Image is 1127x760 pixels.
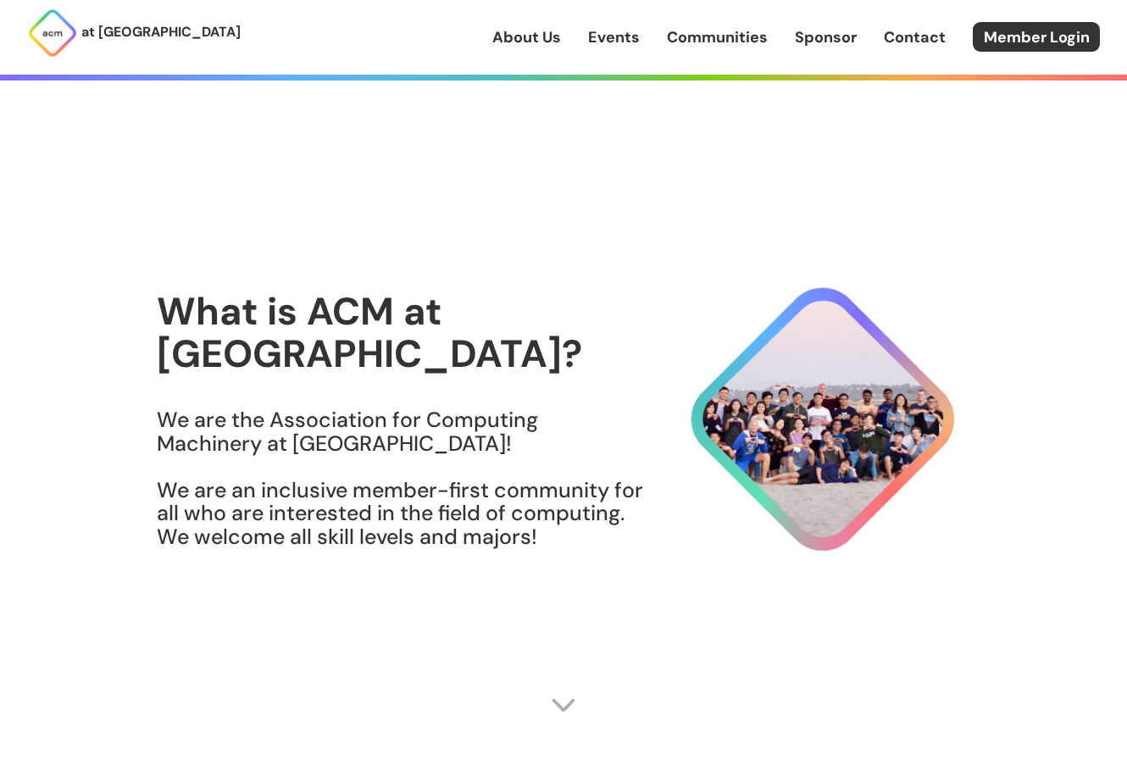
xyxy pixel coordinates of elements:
a: Events [588,26,640,48]
h1: What is ACM at [GEOGRAPHIC_DATA]? [157,291,645,374]
h3: We are the Association for Computing Machinery at [GEOGRAPHIC_DATA]! We are an inclusive member-f... [157,408,645,548]
a: Communities [667,26,768,48]
a: About Us [492,26,561,48]
img: Scroll Arrow [551,692,576,718]
a: Contact [884,26,946,48]
img: About Hero Image [645,272,970,567]
img: ACM Logo [27,8,78,58]
p: at [GEOGRAPHIC_DATA] [81,21,241,43]
a: Sponsor [795,26,857,48]
a: at [GEOGRAPHIC_DATA] [27,8,241,58]
a: Member Login [973,22,1100,52]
